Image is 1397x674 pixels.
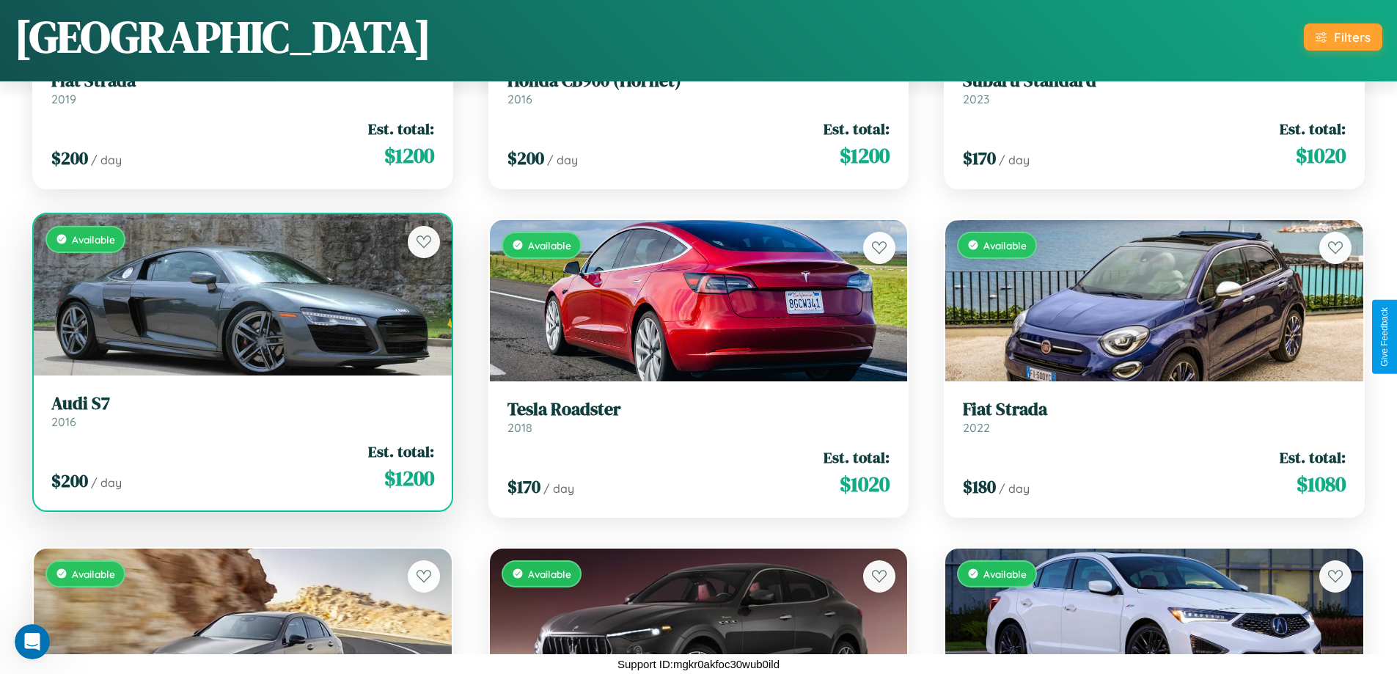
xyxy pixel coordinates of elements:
span: Est. total: [824,447,890,468]
span: 2018 [507,420,532,435]
span: $ 1200 [840,141,890,170]
span: Est. total: [824,118,890,139]
span: $ 1020 [1296,141,1346,170]
a: Honda CB900 (Hornet)2016 [507,70,890,106]
span: $ 200 [507,146,544,170]
span: $ 1080 [1297,469,1346,499]
span: Available [983,239,1027,252]
span: / day [91,475,122,490]
span: 2023 [963,92,989,106]
span: Available [72,568,115,580]
span: / day [999,153,1030,167]
span: Available [528,239,571,252]
a: Fiat Strada2022 [963,399,1346,435]
span: $ 1200 [384,464,434,493]
span: Available [72,233,115,246]
h1: [GEOGRAPHIC_DATA] [15,7,431,67]
h3: Honda CB900 (Hornet) [507,70,890,92]
span: Est. total: [1280,447,1346,468]
p: Support ID: mgkr0akfoc30wub0ild [617,654,780,674]
span: / day [543,481,574,496]
a: Subaru Standard2023 [963,70,1346,106]
div: Give Feedback [1379,307,1390,367]
h3: Audi S7 [51,393,434,414]
span: Est. total: [368,118,434,139]
span: $ 200 [51,469,88,493]
span: $ 200 [51,146,88,170]
span: 2019 [51,92,76,106]
span: $ 1020 [840,469,890,499]
span: Est. total: [368,441,434,462]
h3: Tesla Roadster [507,399,890,420]
iframe: Intercom live chat [15,624,50,659]
h3: Subaru Standard [963,70,1346,92]
span: 2016 [51,414,76,429]
h3: Fiat Strada [963,399,1346,420]
a: Audi S72016 [51,393,434,429]
button: Filters [1304,23,1382,51]
span: $ 1200 [384,141,434,170]
h3: Fiat Strada [51,70,434,92]
div: Filters [1334,29,1371,45]
span: $ 170 [507,475,540,499]
span: 2022 [963,420,990,435]
span: $ 180 [963,475,996,499]
span: Available [983,568,1027,580]
span: Available [528,568,571,580]
a: Tesla Roadster2018 [507,399,890,435]
span: 2016 [507,92,532,106]
span: $ 170 [963,146,996,170]
span: / day [91,153,122,167]
span: Est. total: [1280,118,1346,139]
span: / day [999,481,1030,496]
span: / day [547,153,578,167]
a: Fiat Strada2019 [51,70,434,106]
